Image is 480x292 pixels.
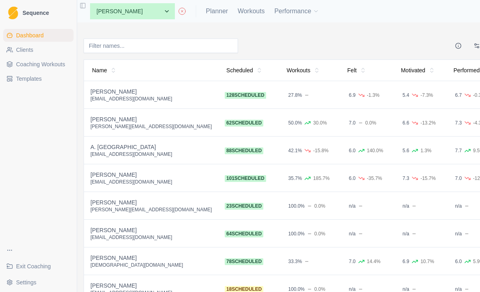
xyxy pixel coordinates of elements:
button: Workouts [282,63,325,78]
div: 100.0% [288,231,305,237]
a: Clients [3,43,74,56]
span: Exit Coaching [16,262,51,270]
div: 35.7% [288,175,302,182]
img: Logo [8,6,18,20]
span: Dashboard [16,31,44,39]
button: n/a [452,229,475,238]
button: 100.0%0.0% [285,229,328,238]
div: 6.9 [349,92,356,98]
div: [PERSON_NAME] [90,198,212,206]
div: [PERSON_NAME] [90,88,212,96]
div: -7.3% [421,92,433,98]
div: 27.8% [288,92,302,98]
div: 7.0 [349,258,356,265]
button: 6.9-1.3% [346,91,383,99]
button: 6.6-13.2% [399,118,439,127]
span: 62 scheduled [225,120,263,127]
span: Sequence [23,10,49,16]
div: [PERSON_NAME] [90,254,212,262]
span: 78 scheduled [225,258,263,265]
div: n/a [455,231,462,237]
div: -15.7% [421,175,436,182]
div: [EMAIL_ADDRESS][DOMAIN_NAME] [90,96,212,102]
a: Workouts [238,6,265,16]
div: 7.3 [455,120,462,126]
button: 7.014.4% [346,257,384,265]
a: Dashboard [3,29,74,42]
div: n/a [402,231,409,237]
button: Felt [343,63,371,78]
div: 0.0% [314,203,325,209]
div: -13.2% [421,120,436,126]
span: 101 scheduled [225,175,266,182]
div: 6.7 [455,92,462,98]
div: -15.8% [313,147,328,154]
div: 7.0 [349,120,356,126]
button: Scheduled [222,63,267,78]
div: 7.7 [455,147,462,154]
div: 33.3% [288,258,302,265]
div: [PERSON_NAME] [90,171,212,179]
div: 100.0% [288,203,305,209]
div: 6.0 [349,175,356,182]
div: 5.4 [402,92,409,98]
div: [EMAIL_ADDRESS][DOMAIN_NAME] [90,179,212,185]
div: 5.6 [402,147,409,154]
div: [PERSON_NAME] [90,282,212,290]
div: 0.0% [314,231,325,237]
div: 6.6 [402,120,409,126]
div: 6.9 [402,258,409,265]
div: 42.1% [288,147,302,154]
div: 30.0% [313,120,327,126]
a: LogoSequence [3,3,74,22]
div: -1.3% [367,92,379,98]
div: A. [GEOGRAPHIC_DATA] [90,143,212,151]
div: [PERSON_NAME] [90,115,212,123]
button: n/a [346,202,369,210]
button: n/a [399,202,422,210]
div: [PERSON_NAME][EMAIL_ADDRESS][DOMAIN_NAME] [90,123,212,130]
button: 6.0-35.7% [346,174,386,182]
button: 5.4-7.3% [399,91,436,99]
button: 100.0%0.0% [285,202,328,210]
div: n/a [402,203,409,209]
button: Settings [3,276,74,289]
div: 1.3% [421,147,431,154]
div: 14.4% [367,258,381,265]
span: 128 scheduled [225,92,266,99]
a: Templates [3,72,74,85]
button: Performance [274,3,319,19]
a: Planner [206,6,228,16]
a: Exit Coaching [3,260,74,273]
input: Filter names... [84,39,238,53]
div: 185.7% [313,175,330,182]
button: 50.0%30.0% [285,118,330,127]
button: 33.3% [285,257,315,265]
span: 88 scheduled [225,147,263,154]
button: 42.1%-15.8% [285,146,332,155]
div: 7.3 [402,175,409,182]
button: 7.3-15.7% [399,174,439,182]
div: 6.0 [349,147,356,154]
span: Templates [16,75,42,83]
div: n/a [455,203,462,209]
button: n/a [399,229,422,238]
div: [DEMOGRAPHIC_DATA][DOMAIN_NAME] [90,262,212,268]
button: 35.7%185.7% [285,174,333,182]
div: 7.0 [455,175,462,182]
div: 140.0% [367,147,384,154]
div: n/a [349,203,356,209]
div: 6.0 [455,258,462,265]
button: 7.00.0% [346,118,379,127]
div: [EMAIL_ADDRESS][DOMAIN_NAME] [90,151,212,157]
a: Coaching Workouts [3,58,74,71]
button: 6.0140.0% [346,146,386,155]
div: 10.7% [421,258,434,265]
div: [PERSON_NAME][EMAIL_ADDRESS][DOMAIN_NAME] [90,206,212,213]
button: n/a [346,229,369,238]
button: 6.910.7% [399,257,437,265]
button: Motivated [396,63,440,78]
span: 64 scheduled [225,231,263,237]
div: 50.0% [288,120,302,126]
span: Coaching Workouts [16,60,65,68]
